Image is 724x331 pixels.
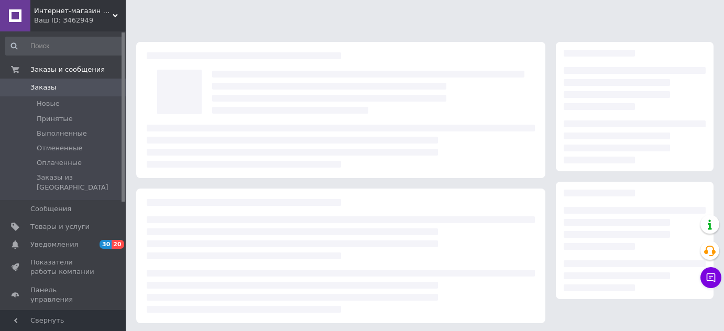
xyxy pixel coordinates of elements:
span: Сообщения [30,204,71,214]
span: Оплаченные [37,158,82,168]
div: Ваш ID: 3462949 [34,16,126,25]
span: Новые [37,99,60,108]
span: 30 [100,240,112,249]
span: Отмененные [37,144,82,153]
span: Товары и услуги [30,222,90,231]
button: Чат с покупателем [700,267,721,288]
span: Принятые [37,114,73,124]
span: Заказы из [GEOGRAPHIC_DATA] [37,173,123,192]
span: Панель управления [30,285,97,304]
span: Заказы и сообщения [30,65,105,74]
span: Заказы [30,83,56,92]
span: Уведомления [30,240,78,249]
span: 20 [112,240,124,249]
span: Показатели работы компании [30,258,97,277]
span: Интернет-магазин "Sens" [34,6,113,16]
span: Выполненные [37,129,87,138]
input: Поиск [5,37,124,56]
